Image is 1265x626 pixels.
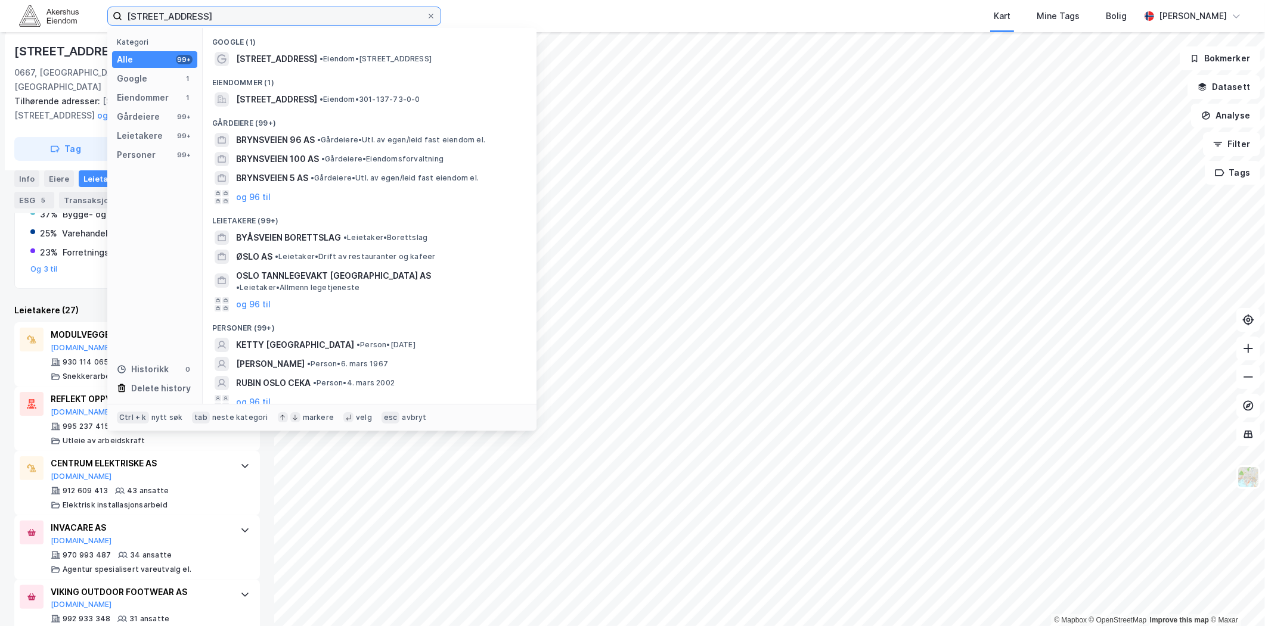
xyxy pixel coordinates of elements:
div: Bolig [1106,9,1127,23]
button: Og 3 til [30,264,58,274]
div: 1 [183,93,193,102]
span: BRYNSVEIEN 96 AS [236,133,315,147]
span: KETTY [GEOGRAPHIC_DATA] [236,338,354,352]
div: tab [192,412,210,423]
button: og 96 til [236,190,271,204]
div: [PERSON_NAME] [1159,9,1227,23]
div: Forretningsmessig tjenesteyting [63,245,198,260]
span: Gårdeiere • Eiendomsforvaltning [321,154,444,164]
div: Ctrl + k [117,412,149,423]
div: Personer [117,148,156,162]
div: MODULVEGGER [GEOGRAPHIC_DATA] AS [51,328,228,342]
div: 37% [40,207,58,222]
div: Leietakere [117,129,163,143]
span: • [343,233,347,242]
div: Varehandel, bilverksteder [62,226,168,241]
div: Personer (99+) [203,314,537,335]
button: Tag [14,137,117,161]
div: Kontrollprogram for chat [1205,569,1265,626]
div: VIKING OUTDOOR FOOTWEAR AS [51,585,228,599]
span: [STREET_ADDRESS] [236,92,317,107]
span: Tilhørende adresser: [14,96,103,106]
span: • [307,359,311,368]
span: • [275,252,278,261]
input: Søk på adresse, matrikkel, gårdeiere, leietakere eller personer [122,7,426,25]
div: ESG [14,192,54,208]
button: Filter [1203,132,1260,156]
span: OSLO TANNLEGEVAKT [GEOGRAPHIC_DATA] AS [236,269,431,283]
div: REFLEKT OPPVEKST AS (Konkurs) [51,392,228,406]
span: • [311,173,314,182]
div: 99+ [176,55,193,64]
span: • [320,54,323,63]
div: Gårdeiere (99+) [203,109,537,130]
div: 99+ [176,131,193,141]
span: • [313,378,317,387]
div: Google (1) [203,28,537,49]
button: Datasett [1188,75,1260,99]
div: Bygge- og anleggsvirksomhet [63,207,188,222]
span: RUBIN OSLO CEKA [236,376,311,390]
div: Kart [994,9,1010,23]
div: 5 [38,194,49,206]
span: • [317,135,321,144]
div: 99+ [176,112,193,122]
div: 25% [40,226,57,241]
div: 1 [183,74,193,83]
div: neste kategori [212,413,268,422]
span: BRYNSVEIEN 5 AS [236,171,308,185]
span: Gårdeiere • Utl. av egen/leid fast eiendom el. [317,135,485,145]
a: Improve this map [1150,616,1209,624]
span: [PERSON_NAME] [236,357,305,371]
div: Utleie av arbeidskraft [63,436,145,446]
span: • [236,283,240,292]
div: Snekkerarbeid [63,372,117,381]
button: [DOMAIN_NAME] [51,343,112,353]
button: [DOMAIN_NAME] [51,407,112,417]
span: BRYNSVEIEN 100 AS [236,152,319,166]
div: Eiere [44,170,74,187]
div: INVACARE AS [51,521,228,535]
div: Eiendommer (1) [203,68,537,90]
span: • [356,340,360,349]
div: Delete history [131,381,191,395]
span: Person • 6. mars 1967 [307,359,388,369]
span: Leietaker • Allmenn legetjeneste [236,283,359,292]
button: og 96 til [236,395,271,409]
div: [STREET_ADDRESS], [STREET_ADDRESS] [14,94,250,123]
div: Gårdeiere [117,110,160,124]
div: Agentur spesialisert vareutvalg el. [63,565,191,574]
div: 23% [40,245,58,260]
div: [STREET_ADDRESS] [14,42,131,61]
div: Elektrisk installasjonsarbeid [63,500,168,510]
button: [DOMAIN_NAME] [51,600,112,609]
div: velg [356,413,372,422]
span: Leietaker • Borettslag [343,233,427,242]
div: avbryt [402,413,426,422]
div: esc [382,412,400,423]
span: [STREET_ADDRESS] [236,52,317,66]
div: 34 ansatte [130,550,172,560]
span: Eiendom • [STREET_ADDRESS] [320,54,432,64]
div: Info [14,170,39,187]
div: markere [303,413,334,422]
span: Leietaker • Drift av restauranter og kafeer [275,252,435,261]
div: Historikk [117,362,169,376]
div: 31 ansatte [129,614,169,624]
div: 43 ansatte [127,486,169,496]
div: 970 993 487 [63,550,111,560]
span: Person • [DATE] [356,340,416,350]
div: Leietakere [79,170,146,187]
div: 995 237 415 [63,422,109,431]
span: BYÅSVEIEN BORETTSLAG [236,231,341,245]
span: • [321,154,325,163]
button: Analyse [1191,104,1260,127]
div: 930 114 065 [63,357,108,367]
div: 0667, [GEOGRAPHIC_DATA], [GEOGRAPHIC_DATA] [14,66,168,94]
div: nytt søk [151,413,183,422]
div: Alle [117,52,133,67]
button: Tags [1205,161,1260,185]
a: Mapbox [1054,616,1087,624]
div: 912 609 413 [63,486,108,496]
div: 0 [183,365,193,374]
